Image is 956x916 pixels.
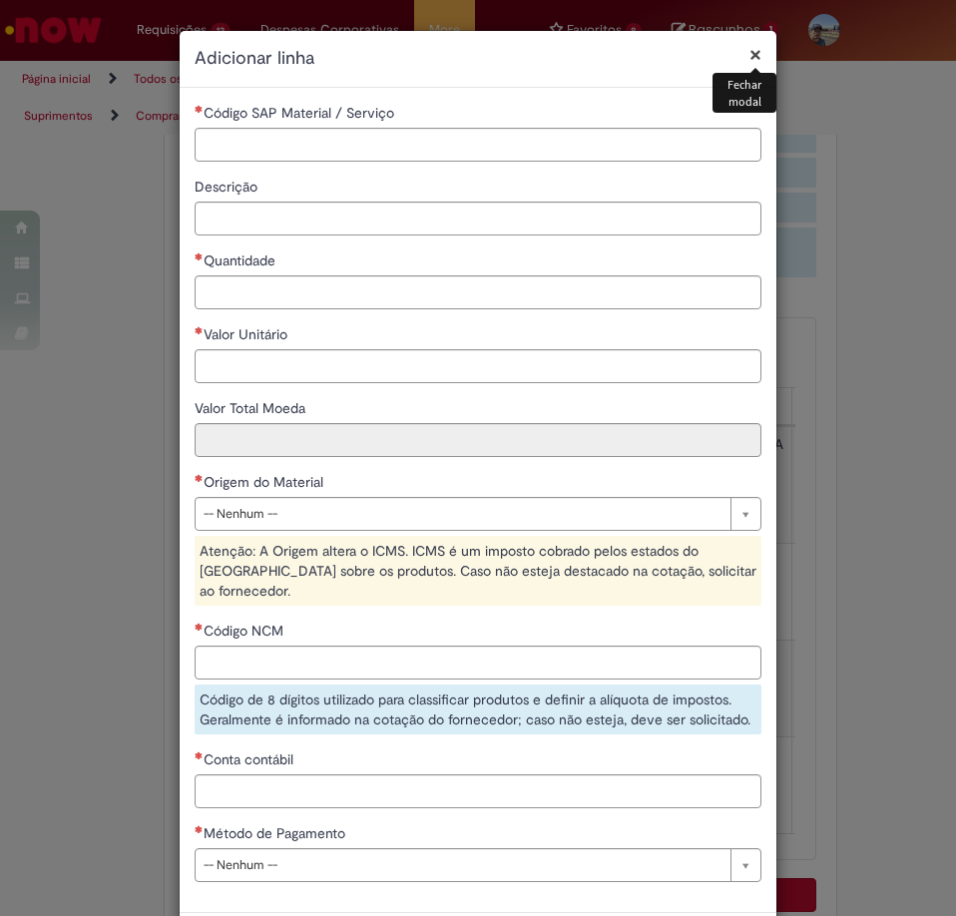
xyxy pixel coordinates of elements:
[195,536,761,606] div: Atenção: A Origem altera o ICMS. ICMS é um imposto cobrado pelos estados do [GEOGRAPHIC_DATA] sob...
[195,685,761,734] div: Código de 8 dígitos utilizado para classificar produtos e definir a alíquota de impostos. Geralme...
[195,326,204,334] span: Necessários
[195,774,761,808] input: Conta contábil
[204,104,398,122] span: Código SAP Material / Serviço
[204,849,720,881] span: -- Nenhum --
[195,825,204,833] span: Necessários
[195,252,204,260] span: Necessários
[749,44,761,65] button: Fechar modal
[195,423,761,457] input: Valor Total Moeda
[195,474,204,482] span: Necessários
[204,498,720,530] span: -- Nenhum --
[195,646,761,680] input: Código NCM
[195,349,761,383] input: Valor Unitário
[204,473,327,491] span: Origem do Material
[195,46,761,72] h2: Adicionar linha
[195,275,761,309] input: Quantidade
[195,105,204,113] span: Necessários
[204,824,349,842] span: Método de Pagamento
[204,325,291,343] span: Valor Unitário
[204,251,279,269] span: Quantidade
[195,623,204,631] span: Necessários
[195,128,761,162] input: Código SAP Material / Serviço
[195,178,261,196] span: Descrição
[204,622,287,640] span: Código NCM
[195,399,309,417] span: Somente leitura - Valor Total Moeda
[204,750,297,768] span: Conta contábil
[713,73,776,113] div: Fechar modal
[195,751,204,759] span: Necessários
[195,202,761,235] input: Descrição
